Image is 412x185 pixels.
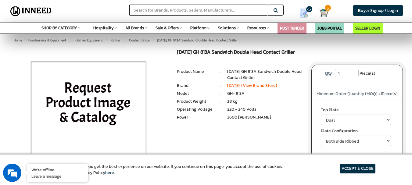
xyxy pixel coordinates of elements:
label: Top Plate [321,107,394,115]
input: Search for Brands, Products, Sellers, Manufacturers... [129,5,268,16]
a: my Quotes [292,6,319,20]
li: Brand [177,83,214,89]
li: Operating Voltage [177,106,214,112]
li: 28 kg [227,98,302,105]
li: 220 - 240 Volts [227,106,302,112]
span: 0 [325,5,331,11]
a: [DATE] (View Brand Store) [227,82,277,89]
span: Minimum Order Quantity (MOQ) = Piece(s) [317,91,398,97]
li: Power [177,114,214,120]
span: SHOP BY CATEGORY [41,25,77,31]
span: > [105,37,108,44]
a: Kitchen Equipment [73,37,104,44]
a: here [105,169,114,176]
span: > [153,37,156,44]
li: GH- 813A [227,91,302,97]
a: POST TENDER [280,25,304,31]
p: Leave a message [31,173,83,179]
span: Platform [190,25,206,31]
span: [DATE] GH 813A Sandwich Double Head Contact Griller [27,38,238,43]
li: : [215,114,227,120]
span: All Brands [125,25,144,31]
h1: [DATE] GH 813A Sandwich Double Head Contact Griller [177,49,302,56]
a: Foodservice & Equipment [27,37,67,44]
a: Home [13,37,23,44]
a: Griller [110,37,122,44]
span: > [68,37,71,44]
li: : [215,106,227,112]
span: 1 [381,91,382,97]
label: Plate Configuration [321,128,394,136]
li: : [215,83,227,89]
a: Buyer Signup / Login [353,5,403,16]
a: SELLER LOGIN [355,25,380,31]
li: [DATE] GH 813A Sandwich Double Head Contact Griller [227,69,302,81]
article: We use cookies to ensure you get the best experience on our website. If you continue on this page... [37,164,283,176]
img: Inneed.Market [8,4,54,19]
span: Resources [247,25,266,31]
span: > [24,38,26,43]
li: : [215,98,227,105]
a: JOBS PORTAL [317,25,342,31]
li: 3600 [PERSON_NAME] [227,114,302,120]
img: Show My Quotes [299,9,308,18]
a: Cart 0 [319,6,323,20]
li: Product Weight [177,98,214,105]
span: Hospitality [93,25,114,31]
div: We're offline [31,167,83,173]
li: Model [177,91,214,97]
label: Qty [322,69,335,78]
article: ACCEPT & CLOSE [340,164,375,173]
a: Contact Griller [128,37,152,44]
span: Kitchen Equipment [75,38,103,43]
span: > [123,37,126,44]
li: : [215,91,227,97]
span: Sale & Offers [156,25,179,31]
span: Piece(s) [360,69,375,78]
span: Foodservice & Equipment [28,38,66,43]
img: Cart [319,8,328,17]
span: Buyer Signup / Login [358,7,398,14]
span: Contact Griller [129,38,151,43]
li: Product Name [177,69,214,75]
span: Griller [111,38,120,43]
li: : [215,69,227,75]
span: Solutions [218,25,236,31]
